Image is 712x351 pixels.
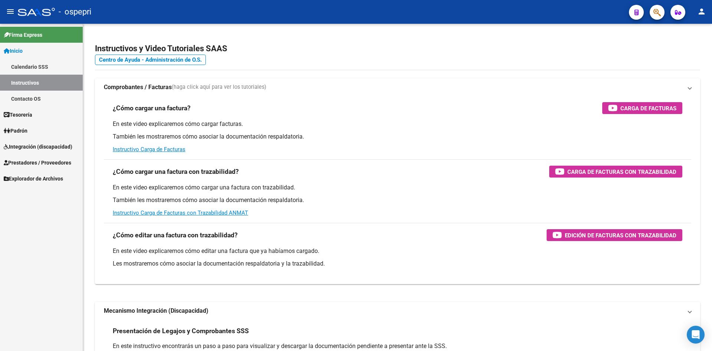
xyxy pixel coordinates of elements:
[172,83,266,91] span: (haga click aquí para ver los tutoriales)
[4,143,72,151] span: Integración (discapacidad)
[113,133,682,141] p: También les mostraremos cómo asociar la documentación respaldatoria.
[4,111,32,119] span: Tesorería
[113,103,191,113] h3: ¿Cómo cargar una factura?
[113,146,185,153] a: Instructivo Carga de Facturas
[95,42,700,56] h2: Instructivos y Video Tutoriales SAAS
[113,260,682,268] p: Les mostraremos cómo asociar la documentación respaldatoria y la trazabilidad.
[113,230,238,240] h3: ¿Cómo editar una factura con trazabilidad?
[104,307,208,315] strong: Mecanismo Integración (Discapacidad)
[687,326,705,344] div: Open Intercom Messenger
[620,104,676,113] span: Carga de Facturas
[104,83,172,91] strong: Comprobantes / Facturas
[697,7,706,16] mat-icon: person
[113,196,682,204] p: También les mostraremos cómo asociar la documentación respaldatoria.
[113,183,682,192] p: En este video explicaremos cómo cargar una factura con trazabilidad.
[549,166,682,178] button: Carga de Facturas con Trazabilidad
[4,31,42,39] span: Firma Express
[95,96,700,284] div: Comprobantes / Facturas(haga click aquí para ver los tutoriales)
[567,167,676,176] span: Carga de Facturas con Trazabilidad
[4,159,71,167] span: Prestadores / Proveedores
[95,55,206,65] a: Centro de Ayuda - Administración de O.S.
[113,166,239,177] h3: ¿Cómo cargar una factura con trazabilidad?
[59,4,91,20] span: - ospepri
[4,47,23,55] span: Inicio
[113,326,249,336] h3: Presentación de Legajos y Comprobantes SSS
[6,7,15,16] mat-icon: menu
[113,342,682,350] p: En este instructivo encontrarás un paso a paso para visualizar y descargar la documentación pendi...
[95,78,700,96] mat-expansion-panel-header: Comprobantes / Facturas(haga click aquí para ver los tutoriales)
[4,175,63,183] span: Explorador de Archivos
[95,302,700,320] mat-expansion-panel-header: Mecanismo Integración (Discapacidad)
[4,127,27,135] span: Padrón
[113,120,682,128] p: En este video explicaremos cómo cargar facturas.
[113,209,248,216] a: Instructivo Carga de Facturas con Trazabilidad ANMAT
[547,229,682,241] button: Edición de Facturas con Trazabilidad
[565,231,676,240] span: Edición de Facturas con Trazabilidad
[113,247,682,255] p: En este video explicaremos cómo editar una factura que ya habíamos cargado.
[602,102,682,114] button: Carga de Facturas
